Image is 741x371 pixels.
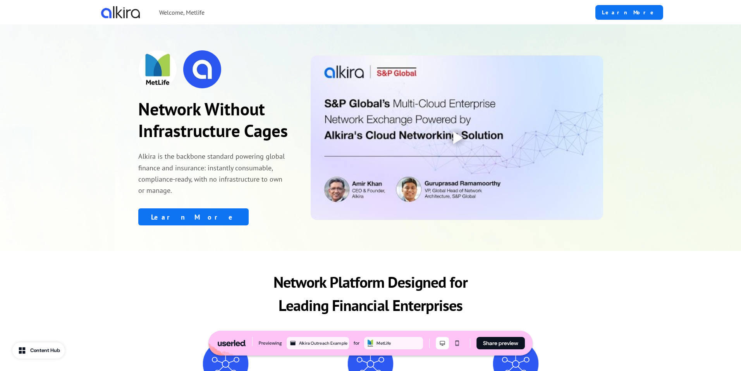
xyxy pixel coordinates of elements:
[30,347,60,354] div: Content Hub
[299,340,348,347] div: Alkira Outreach Example
[259,339,282,347] div: Previewing
[138,208,249,225] a: Learn More
[248,270,493,317] p: Network Platform Designed for Leading Financial Enterprises
[450,337,464,349] button: Mobile mode
[354,339,359,347] div: for
[12,342,65,359] button: Content Hub
[138,151,289,196] p: Alkira is the backbone standard powering global finance and insurance: instantly consumable, comp...
[377,340,421,347] div: MetLife
[436,337,449,349] button: Desktop mode
[138,98,289,142] p: Network Without Infrastructure Cages
[595,5,663,20] a: Learn More
[159,8,205,17] p: Welcome, Metlife
[476,337,525,349] button: Share preview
